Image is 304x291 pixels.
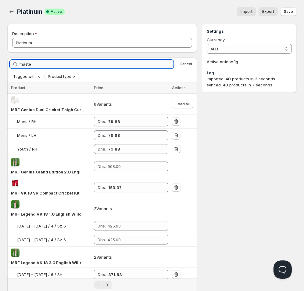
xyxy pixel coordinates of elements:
[17,132,36,138] div: Mens / LH
[17,119,37,124] span: Mens / RH
[207,70,292,76] h3: Log
[11,260,81,266] div: MRF Legend VK 18 3.0 English Willow Cricket Bat - SH
[207,28,292,34] h3: Settings
[180,62,192,67] span: Cancel
[11,107,81,113] div: MRF Genius Dual Cricket Thigh Guard
[11,211,81,217] div: MRF Legend VK 18 1.0 English Willow Cricket Bat - Junior Size 6 (Six)
[108,144,159,154] input: 149.00
[98,272,106,277] strong: Dhs.
[11,191,113,195] span: MRF VK 18 SR Compact Cricket Kit Bag with wheels
[17,118,37,125] div: Mens / RH
[17,8,42,15] span: Platinum
[51,9,62,14] span: Active
[176,102,190,107] span: Load all
[71,73,77,80] button: Clear
[108,270,159,279] input: 469.00
[48,74,71,79] span: Product type
[103,281,112,289] button: Next
[98,133,106,138] strong: Dhs.
[241,9,252,14] span: Import
[11,85,25,90] span: Product
[11,212,148,216] span: MRF Legend VK 18 1.0 English Willow Cricket Bat - Junior Size 6 (Six)
[11,260,118,265] span: MRF Legend VK 18 3.0 English Willow Cricket Bat - SH
[172,100,193,108] button: Load all
[17,237,66,242] span: [DATE] - [DATE] / 4 / Sz 6
[11,169,134,174] span: MRF Genius Grand Edition 2.0 English Willow Cricket Bat - SH
[94,85,103,90] span: Price
[108,130,159,140] input: 149.00
[237,7,256,16] button: Import
[7,278,197,291] nav: Pagination
[108,117,159,126] input: 149.00
[177,60,195,68] button: Cancel
[92,247,170,268] td: 2 Variants
[98,164,106,169] span: Dhs.
[207,59,292,65] p: Active on 1 config
[108,235,159,245] input: 425.00
[262,9,274,14] span: Export
[98,119,106,124] strong: Dhs.
[98,224,106,228] span: Dhs.
[17,271,63,278] div: 1150 - 1159 / 6 / SH
[274,260,292,279] iframe: Help Scout Beacon - Open
[108,221,159,231] input: 425.00
[12,31,34,36] span: Description
[11,107,87,112] span: MRF Genius Dual Cricket Thigh Guard
[17,147,37,151] span: Youth / RH
[13,74,36,79] span: Tagged with
[17,223,66,229] div: 1020 - 1029 / 4 / Sz 6
[17,224,66,228] span: [DATE] - [DATE] / 4 / Sz 6
[259,7,278,16] a: Export
[108,183,159,192] input: 250.00
[11,190,81,196] div: MRF VK 18 SR Compact Cricket Kit Bag with wheels
[92,94,170,115] td: 6 Variants
[17,272,63,277] span: [DATE] - [DATE] / 6 / SH
[207,37,225,42] span: Currency
[92,198,170,219] td: 2 Variants
[12,38,192,48] input: Private internal description
[207,76,292,88] div: imported: 40 products in 3 seconds synced: 40 products in 7 seconds
[98,237,106,242] span: Dhs.
[17,237,66,243] div: 1030 - 1039 / 4 / Sz 6
[98,147,106,151] strong: Dhs.
[10,73,36,80] button: Tagged with
[108,162,159,171] input: 998.00
[284,9,293,14] span: Save
[11,169,81,175] div: MRF Genius Grand Edition 2.0 English Willow Cricket Bat - SH
[17,133,36,138] span: Mens / LH
[17,146,37,152] div: Youth / RH
[98,185,106,190] strong: Dhs.
[36,73,42,80] button: Clear
[45,73,71,80] button: Product type
[280,7,297,16] button: Save
[172,85,186,90] span: Actions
